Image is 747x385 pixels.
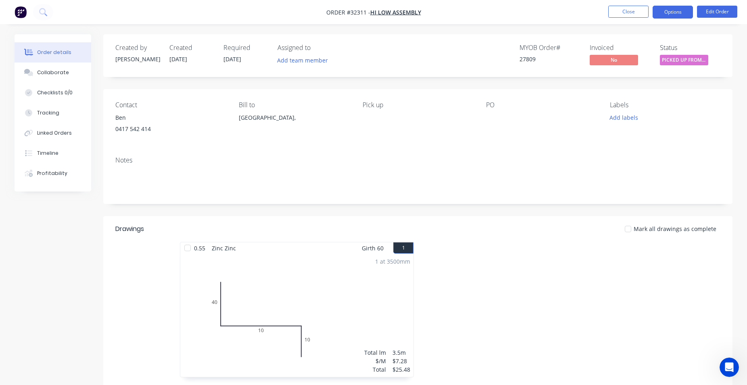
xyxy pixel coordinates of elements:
div: $7.28 [392,357,410,365]
div: [PERSON_NAME] [115,55,160,63]
div: Order details [37,49,71,56]
div: 27809 [520,55,580,63]
button: Tracking [15,103,91,123]
button: PICKED UP FROM ... [660,55,708,67]
div: Collaborate [37,69,69,76]
button: Options [653,6,693,19]
div: [GEOGRAPHIC_DATA], [239,112,349,123]
div: MYOB Order # [520,44,580,52]
div: Notes [115,156,720,164]
button: Add labels [605,112,642,123]
button: Edit Order [697,6,737,18]
span: Mark all drawings as complete [634,225,716,233]
span: Girth 60 [362,242,384,254]
div: Ben [115,112,226,123]
div: PO [486,101,597,109]
div: Status [660,44,720,52]
div: Ben0417 542 414 [115,112,226,138]
img: Factory [15,6,27,18]
button: Collaborate [15,62,91,83]
div: Created [169,44,214,52]
div: Labels [610,101,720,109]
div: $25.48 [392,365,410,374]
button: Profitability [15,163,91,183]
div: 3.5m [392,348,410,357]
div: Timeline [37,150,58,157]
button: Order details [15,42,91,62]
div: Created by [115,44,160,52]
button: Add team member [273,55,332,66]
div: Contact [115,101,226,109]
div: 0417 542 414 [115,123,226,135]
span: Zinc Zinc [209,242,239,254]
div: 04010101 at 3500mmTotal lm$/MTotal3.5m$7.28$25.48 [180,254,413,377]
div: Bill to [239,101,349,109]
button: Add team member [278,55,332,66]
button: Linked Orders [15,123,91,143]
span: [DATE] [169,55,187,63]
button: 1 [393,242,413,254]
div: Tracking [37,109,59,117]
div: Checklists 0/0 [37,89,73,96]
span: Order #32311 - [326,8,370,16]
button: Close [608,6,649,18]
div: Pick up [363,101,473,109]
span: PICKED UP FROM ... [660,55,708,65]
button: Checklists 0/0 [15,83,91,103]
div: 1 at 3500mm [375,257,410,266]
div: Profitability [37,170,67,177]
div: Invoiced [590,44,650,52]
div: Drawings [115,224,144,234]
span: 0.55 [191,242,209,254]
div: Assigned to [278,44,358,52]
div: Total lm [364,348,386,357]
div: Total [364,365,386,374]
div: $/M [364,357,386,365]
a: Hi Low Assembly [370,8,421,16]
iframe: Intercom live chat [720,358,739,377]
button: Timeline [15,143,91,163]
span: No [590,55,638,65]
div: Linked Orders [37,129,72,137]
div: Required [223,44,268,52]
span: [DATE] [223,55,241,63]
div: [GEOGRAPHIC_DATA], [239,112,349,138]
